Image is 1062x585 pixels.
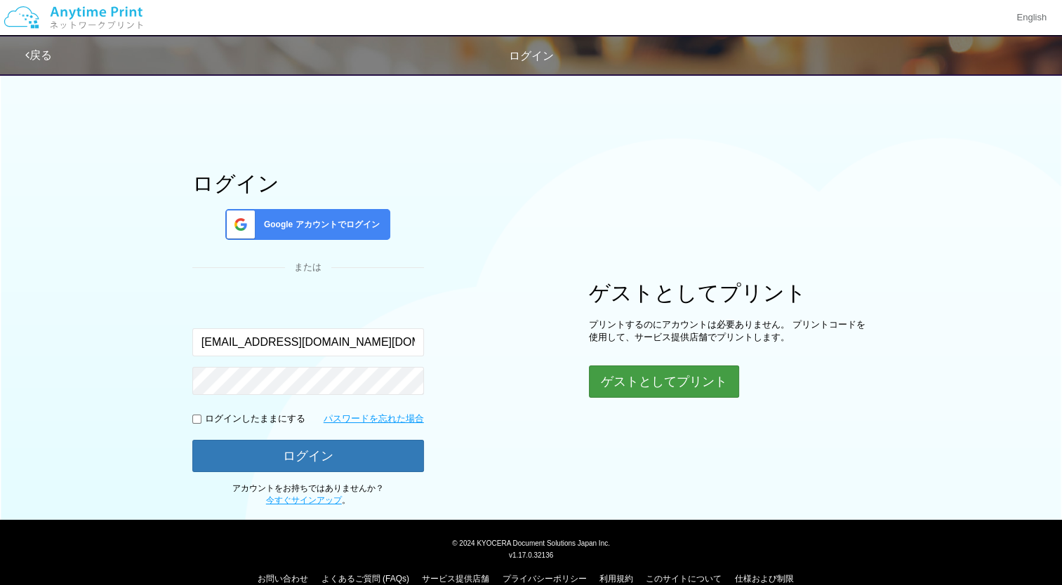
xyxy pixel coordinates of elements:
[509,551,553,559] span: v1.17.0.32136
[192,172,424,195] h1: ログイン
[192,483,424,506] p: アカウントをお持ちではありませんか？
[735,574,794,584] a: 仕様および制限
[258,219,380,231] span: Google アカウントでログイン
[205,412,305,426] p: ログインしたままにする
[509,50,554,62] span: ログイン
[503,574,587,584] a: プライバシーポリシー
[25,49,52,61] a: 戻る
[422,574,489,584] a: サービス提供店舗
[258,574,308,584] a: お問い合わせ
[192,328,424,356] input: メールアドレス
[452,538,610,547] span: © 2024 KYOCERA Document Solutions Japan Inc.
[192,261,424,274] div: または
[266,495,342,505] a: 今すぐサインアップ
[266,495,350,505] span: 。
[646,574,722,584] a: このサイトについて
[324,412,424,426] a: パスワードを忘れた場合
[589,281,870,304] h1: ゲストとしてプリント
[599,574,633,584] a: 利用規約
[589,365,739,398] button: ゲストとしてプリント
[589,318,870,344] p: プリントするのにアカウントは必要ありません。 プリントコードを使用して、サービス提供店舗でプリントします。
[192,440,424,472] button: ログイン
[321,574,409,584] a: よくあるご質問 (FAQs)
